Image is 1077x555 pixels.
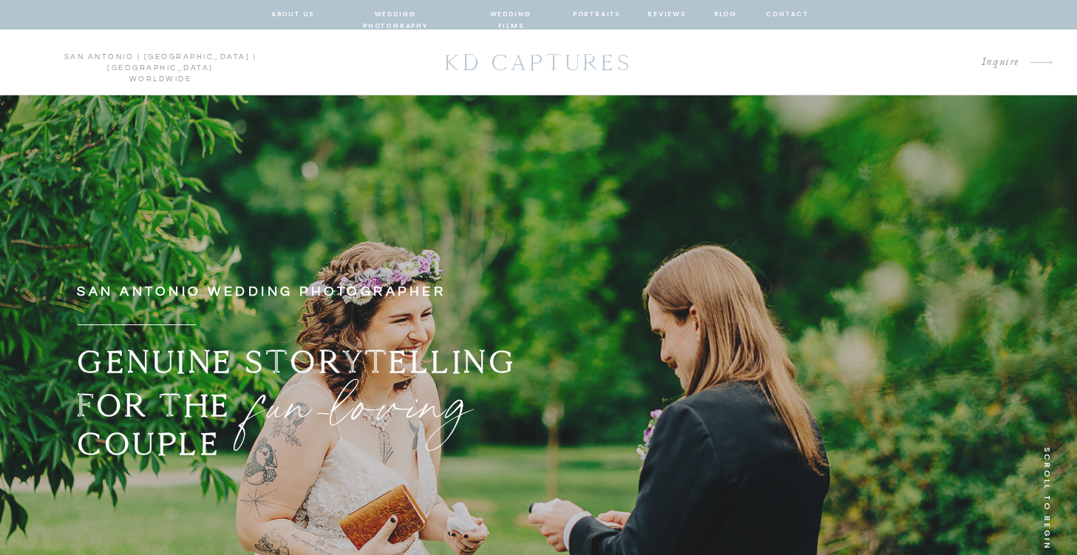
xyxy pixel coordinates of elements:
[251,359,571,433] p: fun-loving
[713,8,739,21] a: blog
[648,8,687,21] a: reviews
[476,8,546,21] a: wedding films
[875,52,1020,72] a: Inquire
[437,42,641,83] a: KD CAPTURES
[77,424,221,463] b: COUPLE
[21,52,300,74] p: san antonio | [GEOGRAPHIC_DATA] | [GEOGRAPHIC_DATA] worldwide
[77,285,446,299] b: san antonio wedding photographer
[77,342,517,425] b: GENUINE STORYTELLING FOR THE
[342,8,450,21] a: wedding photography
[271,8,315,21] a: about us
[766,8,807,21] a: contact
[573,8,621,21] a: portraits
